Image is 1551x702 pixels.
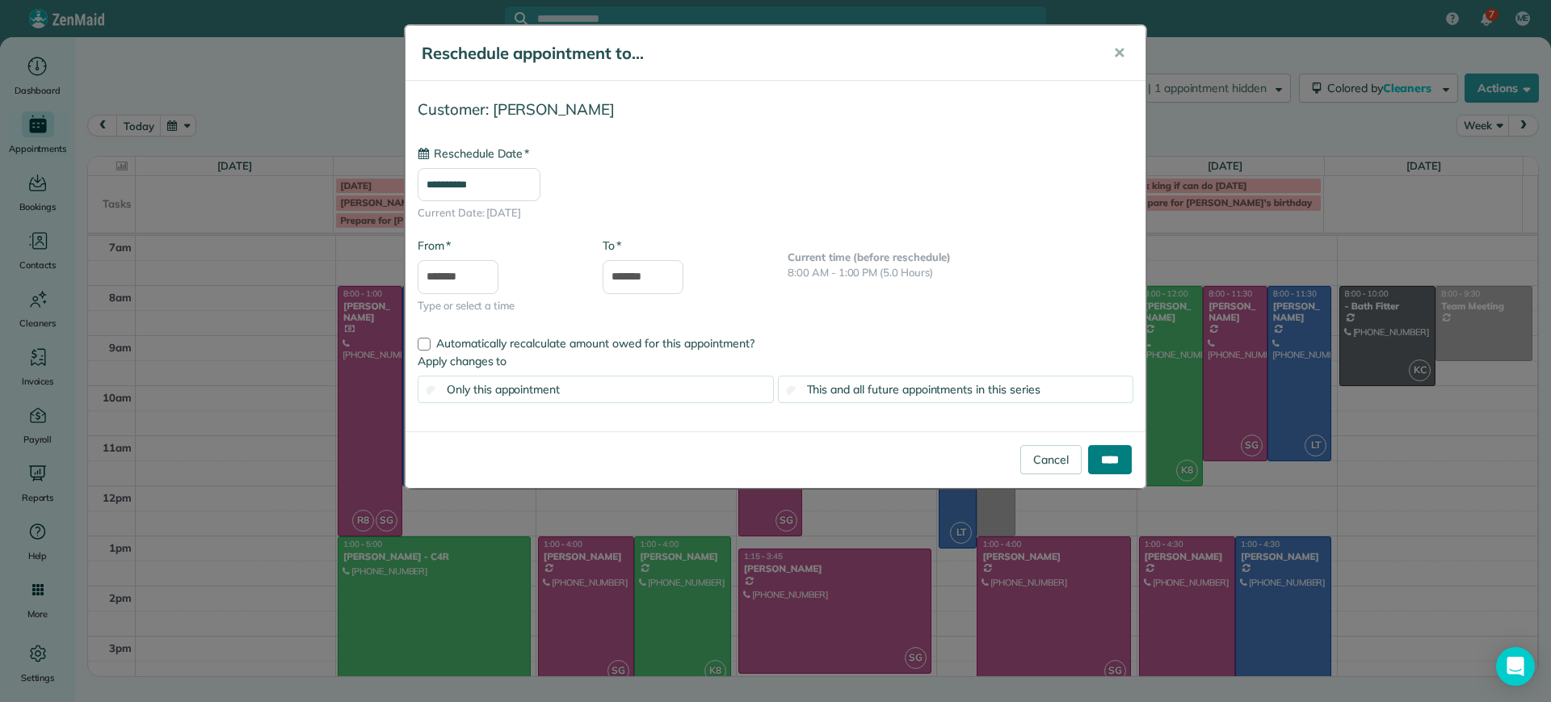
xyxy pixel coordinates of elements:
h4: Customer: [PERSON_NAME] [418,101,1133,118]
span: Automatically recalculate amount owed for this appointment? [436,336,754,351]
span: Type or select a time [418,298,578,314]
input: This and all future appointments in this series [786,386,797,397]
input: Only this appointment [427,386,437,397]
label: Apply changes to [418,353,1133,369]
span: Only this appointment [447,382,560,397]
span: ✕ [1113,44,1125,62]
a: Cancel [1020,445,1082,474]
label: Reschedule Date [418,145,529,162]
span: This and all future appointments in this series [807,382,1040,397]
label: To [603,238,621,254]
label: From [418,238,451,254]
span: Current Date: [DATE] [418,205,1133,221]
b: Current time (before reschedule) [788,250,951,263]
p: 8:00 AM - 1:00 PM (5.0 Hours) [788,265,1133,281]
h5: Reschedule appointment to... [422,42,1091,65]
div: Open Intercom Messenger [1496,647,1535,686]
